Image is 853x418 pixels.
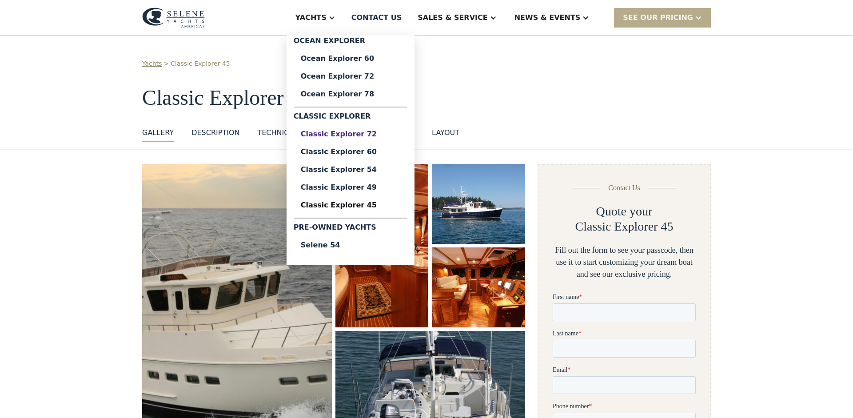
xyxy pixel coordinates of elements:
a: Selene 54 [294,236,407,254]
div: Contact US [351,12,402,23]
div: Selene 54 [301,242,400,249]
a: Ocean Explorer 60 [294,50,407,68]
input: Yes, I'd like to receive SMS updates.Reply STOP to unsubscribe at any time. [2,360,8,366]
div: layout [432,127,459,138]
span: We respect your time - only the good stuff, never spam. [1,332,138,348]
nav: Yachts [287,36,415,265]
a: Technical sheet [257,127,323,142]
div: Classic Explorer 54 [301,166,400,173]
div: Classic Explorer 60 [301,148,400,155]
strong: I want to subscribe to your Newsletter. [2,390,82,404]
img: 45 foot motor yacht [432,247,525,327]
span: Tick the box below to receive occasional updates, exclusive offers, and VIP access via text message. [1,303,142,326]
img: logo [142,8,205,28]
a: Classic Explorer 49 [294,179,407,196]
img: 45 foot motor yacht [432,164,525,244]
div: Ocean Explorer 78 [301,91,400,98]
a: Yachts [142,59,162,68]
div: Pre-Owned Yachts [294,222,407,236]
h2: Quote your [596,204,653,219]
input: I want to subscribe to your Newsletter.Unsubscribe any time by clicking the link at the bottom of... [2,389,8,395]
div: GALLERY [142,127,174,138]
h1: Classic Explorer 45 [142,86,711,110]
div: Ocean Explorer 72 [301,73,400,80]
h2: Classic Explorer 45 [575,219,674,234]
div: > [164,59,169,68]
div: Contact Us [608,183,640,193]
span: Unsubscribe any time by clicking the link at the bottom of any message [2,390,142,412]
div: Fill out the form to see your passcode, then use it to start customizing your dream boat and see ... [553,244,696,280]
span: Reply STOP to unsubscribe at any time. [2,361,138,376]
div: SEE Our Pricing [623,12,693,23]
a: Classic Explorer 45 [171,59,230,68]
a: layout [432,127,459,142]
a: Classic Explorer 45 [294,196,407,214]
a: Classic Explorer 54 [294,161,407,179]
div: Ocean Explorer 60 [301,55,400,62]
a: DESCRIPTION [191,127,239,142]
div: SEE Our Pricing [614,8,711,27]
a: Classic Explorer 72 [294,125,407,143]
div: Classic Explorer 49 [301,184,400,191]
a: Ocean Explorer 78 [294,85,407,103]
div: Classic Explorer 45 [301,202,400,209]
div: Classic Explorer [294,111,407,125]
div: News & EVENTS [514,12,581,23]
div: Sales & Service [418,12,487,23]
div: Classic Explorer 72 [301,131,400,138]
a: GALLERY [142,127,174,142]
a: open lightbox [432,164,525,244]
div: Ocean Explorer [294,36,407,50]
div: DESCRIPTION [191,127,239,138]
div: Yachts [295,12,327,23]
strong: Yes, I'd like to receive SMS updates. [11,361,107,368]
div: Technical sheet [257,127,323,138]
a: Classic Explorer 60 [294,143,407,161]
a: Ocean Explorer 72 [294,68,407,85]
a: open lightbox [432,247,525,327]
